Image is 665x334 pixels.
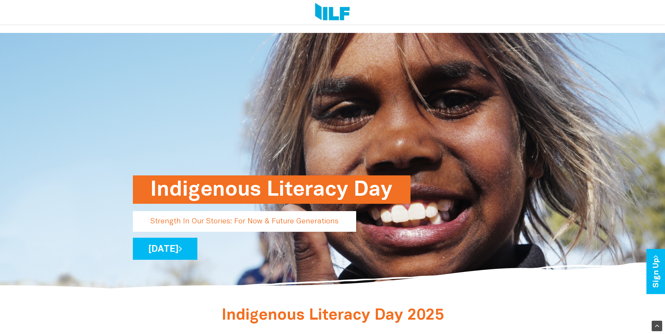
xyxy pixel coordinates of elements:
div: Scroll Back to Top [652,321,662,331]
span: Indigenous Literacy Day 2025 [222,308,444,323]
img: Logo [315,3,350,22]
p: Strength In Our Stories: For Now & Future Generations [133,211,356,232]
a: [DATE] [133,238,197,260]
h1: Indigenous Literacy Day [150,175,393,204]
